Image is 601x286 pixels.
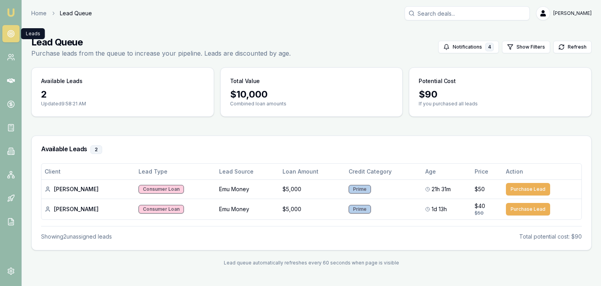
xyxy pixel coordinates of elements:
[216,199,279,219] td: Emu Money
[41,77,83,85] h3: Available Leads
[432,205,447,213] span: 1d 13h
[553,41,592,53] button: Refresh
[216,179,279,199] td: Emu Money
[279,199,345,219] td: $5,000
[419,88,582,101] div: $ 90
[31,9,92,17] nav: breadcrumb
[230,101,393,107] p: Combined loan amounts
[438,41,499,53] button: Notifications4
[21,28,45,39] div: Leads
[279,179,345,199] td: $5,000
[506,183,550,195] button: Purchase Lead
[230,88,393,101] div: $ 10,000
[485,43,494,51] div: 4
[503,164,581,179] th: Action
[475,210,500,216] div: $50
[31,49,291,58] p: Purchase leads from the queue to increase your pipeline. Leads are discounted by age.
[230,77,260,85] h3: Total Value
[216,164,279,179] th: Lead Source
[502,41,550,53] button: Show Filters
[41,233,112,241] div: Showing 2 unassigned lead s
[41,88,204,101] div: 2
[475,202,485,210] span: $40
[41,164,135,179] th: Client
[31,36,291,49] h1: Lead Queue
[139,205,184,214] div: Consumer Loan
[139,185,184,194] div: Consumer Loan
[405,6,530,20] input: Search deals
[419,77,455,85] h3: Potential Cost
[45,185,132,193] div: [PERSON_NAME]
[6,8,16,17] img: emu-icon-u.png
[41,101,204,107] p: Updated 9:58:21 AM
[506,203,550,215] button: Purchase Lead
[279,164,345,179] th: Loan Amount
[422,164,471,179] th: Age
[349,185,371,194] div: Prime
[345,164,422,179] th: Credit Category
[419,101,582,107] p: If you purchased all leads
[41,145,582,154] h3: Available Leads
[31,260,592,266] div: Lead queue automatically refreshes every 60 seconds when page is visible
[553,10,592,16] span: [PERSON_NAME]
[135,164,216,179] th: Lead Type
[31,9,47,17] a: Home
[475,185,485,193] span: $50
[471,164,503,179] th: Price
[519,233,582,241] div: Total potential cost: $90
[60,9,92,17] span: Lead Queue
[432,185,451,193] span: 21h 31m
[45,205,132,213] div: [PERSON_NAME]
[90,145,102,154] div: 2
[349,205,371,214] div: Prime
